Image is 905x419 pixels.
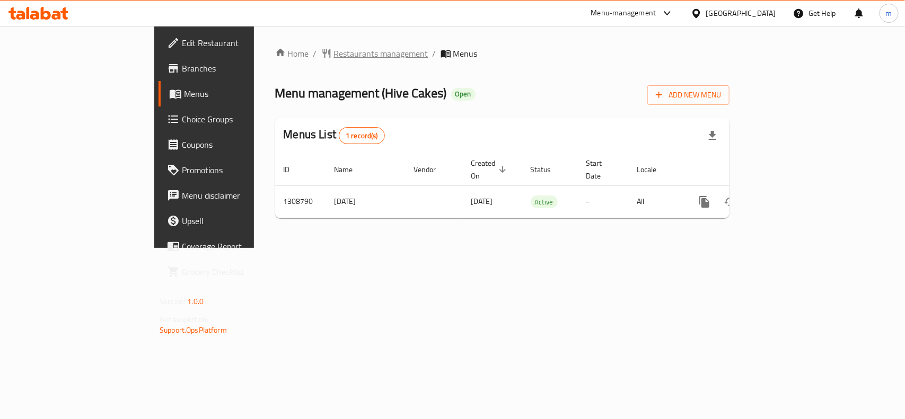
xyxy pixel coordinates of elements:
[182,138,297,151] span: Coupons
[886,7,892,19] span: m
[683,154,802,186] th: Actions
[275,154,802,218] table: enhanced table
[700,123,725,148] div: Export file
[182,164,297,176] span: Promotions
[586,157,616,182] span: Start Date
[717,189,743,215] button: Change Status
[313,47,317,60] li: /
[182,240,297,253] span: Coverage Report
[578,185,629,218] td: -
[159,81,305,106] a: Menus
[182,37,297,49] span: Edit Restaurant
[182,62,297,75] span: Branches
[159,132,305,157] a: Coupons
[159,157,305,183] a: Promotions
[275,47,730,60] nav: breadcrumb
[326,185,406,218] td: [DATE]
[531,196,558,208] span: Active
[275,81,447,105] span: Menu management ( Hive Cakes )
[433,47,436,60] li: /
[187,295,204,308] span: 1.0.0
[339,131,384,141] span: 1 record(s)
[335,163,367,176] span: Name
[160,323,227,337] a: Support.OpsPlatform
[339,127,385,144] div: Total records count
[453,47,478,60] span: Menus
[182,265,297,278] span: Grocery Checklist
[182,189,297,202] span: Menu disclaimer
[159,183,305,208] a: Menu disclaimer
[629,185,683,218] td: All
[591,7,656,20] div: Menu-management
[692,189,717,215] button: more
[182,113,297,126] span: Choice Groups
[160,313,208,326] span: Get support on:
[647,85,730,105] button: Add New Menu
[451,88,476,101] div: Open
[321,47,428,60] a: Restaurants management
[471,194,493,208] span: [DATE]
[159,259,305,284] a: Grocery Checklist
[159,208,305,234] a: Upsell
[656,88,721,102] span: Add New Menu
[159,106,305,132] a: Choice Groups
[451,90,476,99] span: Open
[637,163,671,176] span: Locale
[184,87,297,100] span: Menus
[160,295,186,308] span: Version:
[159,30,305,56] a: Edit Restaurant
[182,215,297,227] span: Upsell
[284,127,385,144] h2: Menus List
[414,163,450,176] span: Vendor
[706,7,776,19] div: [GEOGRAPHIC_DATA]
[471,157,509,182] span: Created On
[159,56,305,81] a: Branches
[159,234,305,259] a: Coverage Report
[531,163,565,176] span: Status
[284,163,304,176] span: ID
[334,47,428,60] span: Restaurants management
